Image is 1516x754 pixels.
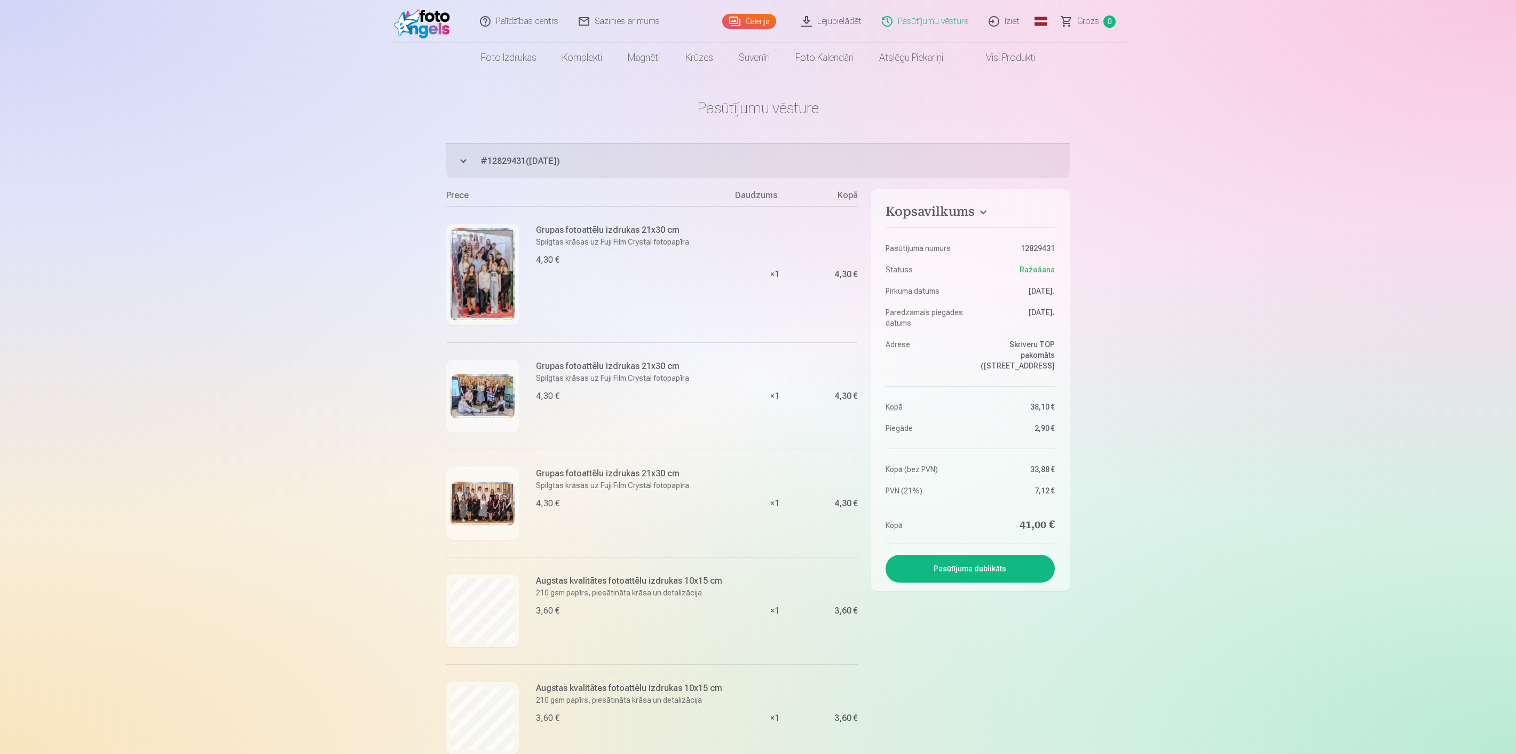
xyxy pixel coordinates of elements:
[536,604,559,617] div: 3,60 €
[536,712,559,725] div: 3,60 €
[783,43,866,73] a: Foto kalendāri
[446,189,735,206] div: Prece
[975,286,1055,296] dd: [DATE].
[1077,15,1099,28] span: Grozs
[722,14,776,29] a: Galerija
[886,423,965,434] dt: Piegāde
[886,286,965,296] dt: Pirkuma datums
[834,393,858,399] div: 4,30 €
[615,43,673,73] a: Magnēti
[480,155,1070,168] span: # 12829431 ( [DATE] )
[446,98,1070,117] h1: Pasūtījumu vēsture
[834,715,858,721] div: 3,60 €
[536,254,559,266] div: 4,30 €
[886,204,1055,223] button: Kopsavilkums
[536,682,722,695] h6: Augstas kvalitātes fotoattēlu izdrukas 10x15 cm
[536,360,689,373] h6: Grupas fotoattēlu izdrukas 21x30 cm
[536,695,722,705] p: 210 gsm papīrs, piesātināta krāsa un detalizācija
[975,243,1055,254] dd: 12829431
[468,43,549,73] a: Foto izdrukas
[834,271,858,278] div: 4,30 €
[886,339,965,371] dt: Adrese
[536,497,559,510] div: 4,30 €
[735,557,815,664] div: × 1
[394,4,455,38] img: /fa1
[975,485,1055,496] dd: 7,12 €
[735,450,815,557] div: × 1
[975,518,1055,533] dd: 41,00 €
[975,402,1055,412] dd: 38,10 €
[536,587,722,598] p: 210 gsm papīrs, piesātināta krāsa un detalizācija
[735,342,815,450] div: × 1
[1103,15,1116,28] span: 0
[726,43,783,73] a: Suvenīri
[735,206,815,342] div: × 1
[886,555,1055,583] button: Pasūtījuma dublikāts
[446,143,1070,178] button: #12829431([DATE])
[834,608,858,614] div: 3,60 €
[1020,264,1055,275] span: Ražošana
[886,464,965,475] dt: Kopā (bez PVN)
[886,402,965,412] dt: Kopā
[815,189,858,206] div: Kopā
[975,423,1055,434] dd: 2,90 €
[536,575,722,587] h6: Augstas kvalitātes fotoattēlu izdrukas 10x15 cm
[975,339,1055,371] dd: Skrīveru TOP pakomāts ([STREET_ADDRESS]
[549,43,615,73] a: Komplekti
[536,467,689,480] h6: Grupas fotoattēlu izdrukas 21x30 cm
[886,307,965,328] dt: Paredzamais piegādes datums
[886,264,965,275] dt: Statuss
[536,480,689,491] p: Spilgtas krāsas uz Fuji Film Crystal fotopapīra
[975,307,1055,328] dd: [DATE].
[735,189,815,206] div: Daudzums
[886,518,965,533] dt: Kopā
[975,464,1055,475] dd: 33,88 €
[673,43,726,73] a: Krūzes
[536,237,689,247] p: Spilgtas krāsas uz Fuji Film Crystal fotopapīra
[886,485,965,496] dt: PVN (21%)
[536,390,559,403] div: 4,30 €
[886,243,965,254] dt: Pasūtījuma numurs
[956,43,1048,73] a: Visi produkti
[834,500,858,507] div: 4,30 €
[536,373,689,383] p: Spilgtas krāsas uz Fuji Film Crystal fotopapīra
[536,224,689,237] h6: Grupas fotoattēlu izdrukas 21x30 cm
[866,43,956,73] a: Atslēgu piekariņi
